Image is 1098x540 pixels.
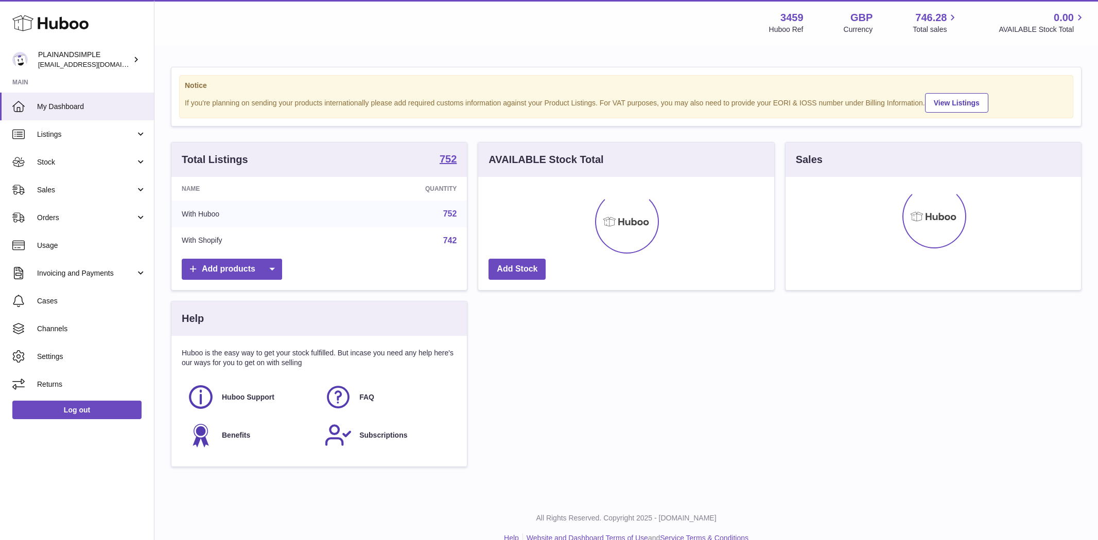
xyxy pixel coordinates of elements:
span: Settings [37,352,146,362]
a: 752 [443,209,457,218]
p: Huboo is the easy way to get your stock fulfilled. But incase you need any help here's our ways f... [182,348,457,368]
h3: Help [182,312,204,326]
span: Usage [37,241,146,250]
a: Add products [182,259,282,280]
span: Total sales [913,25,958,34]
strong: GBP [850,11,873,25]
div: Huboo Ref [769,25,804,34]
span: 746.28 [915,11,947,25]
div: PLAINANDSIMPLE [38,50,131,69]
span: My Dashboard [37,102,146,112]
h3: Sales [796,153,823,167]
span: Sales [37,185,135,195]
span: Huboo Support [222,392,274,402]
p: All Rights Reserved. Copyright 2025 - [DOMAIN_NAME] [163,513,1090,523]
div: Currency [844,25,873,34]
a: Huboo Support [187,383,314,411]
strong: 752 [440,154,457,164]
td: With Shopify [171,227,331,254]
strong: 3459 [780,11,804,25]
span: Listings [37,130,135,139]
a: 742 [443,236,457,245]
a: FAQ [324,383,451,411]
h3: AVAILABLE Stock Total [489,153,603,167]
span: Invoicing and Payments [37,268,135,278]
span: AVAILABLE Stock Total [999,25,1086,34]
div: If you're planning on sending your products internationally please add required customs informati... [185,92,1068,113]
span: Channels [37,324,146,334]
span: Returns [37,380,146,389]
a: Subscriptions [324,421,451,449]
span: Orders [37,213,135,223]
span: Benefits [222,430,250,440]
a: Benefits [187,421,314,449]
span: Stock [37,157,135,167]
a: 746.28 Total sales [913,11,958,34]
a: 0.00 AVAILABLE Stock Total [999,11,1086,34]
th: Name [171,177,331,201]
img: internalAdmin-3459@internal.huboo.com [12,52,28,67]
span: [EMAIL_ADDRESS][DOMAIN_NAME] [38,60,151,68]
td: With Huboo [171,201,331,227]
a: 752 [440,154,457,166]
span: 0.00 [1054,11,1074,25]
h3: Total Listings [182,153,248,167]
span: FAQ [359,392,374,402]
th: Quantity [331,177,467,201]
span: Subscriptions [359,430,407,440]
a: Add Stock [489,259,546,280]
a: View Listings [925,93,988,113]
strong: Notice [185,81,1068,91]
a: Log out [12,401,142,419]
span: Cases [37,296,146,306]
